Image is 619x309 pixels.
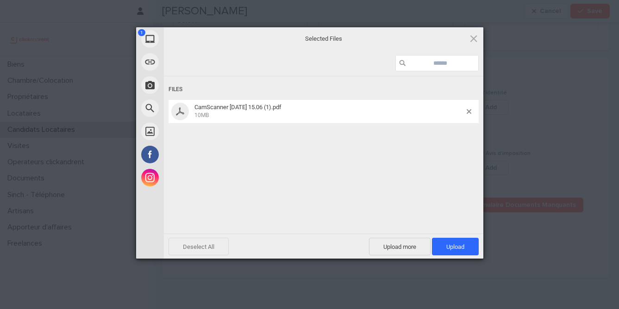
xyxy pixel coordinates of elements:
span: Deselect All [169,238,229,255]
div: My Device [136,27,247,50]
div: Facebook [136,143,247,166]
span: Selected Files [231,35,416,43]
div: Link (URL) [136,50,247,74]
div: Unsplash [136,120,247,143]
span: Click here or hit ESC to close picker [469,33,479,43]
span: Upload [446,243,464,250]
span: 1 [138,29,145,36]
div: Take Photo [136,74,247,97]
div: Web Search [136,97,247,120]
span: Upload [432,238,479,255]
div: Files [169,81,479,98]
span: CamScanner [DATE] 15.06 (1).pdf [194,104,281,111]
div: Instagram [136,166,247,189]
span: CamScanner 15-09-2025 15.06 (1).pdf [192,104,467,119]
span: 10MB [194,112,209,118]
span: Upload more [369,238,431,255]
